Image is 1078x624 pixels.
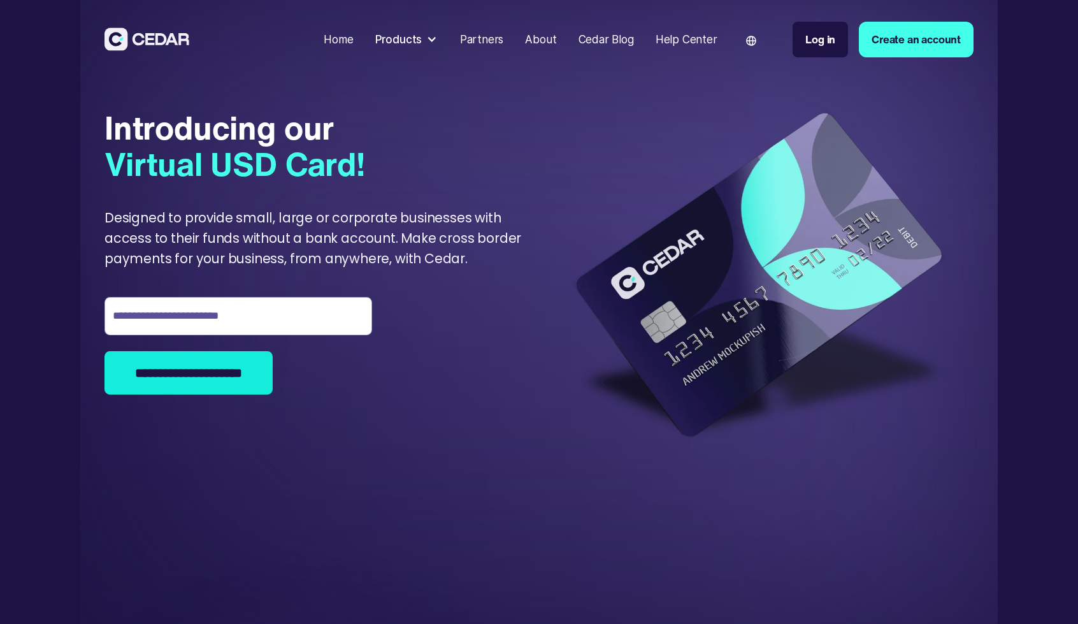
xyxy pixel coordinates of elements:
[525,31,556,48] div: About
[375,31,422,48] div: Products
[520,25,562,54] a: About
[579,31,634,48] div: Cedar Blog
[573,25,639,54] a: Cedar Blog
[454,25,509,54] a: Partners
[805,31,835,48] div: Log in
[746,36,756,46] img: world icon
[370,26,443,54] div: Products
[793,22,848,57] a: Log in
[324,31,353,48] div: Home
[104,110,365,182] div: Introducing our
[656,31,717,48] div: Help Center
[104,297,372,395] form: Join the waiting list
[650,25,722,54] a: Help Center
[859,22,974,57] a: Create an account
[104,140,365,187] span: Virtual USD Card!
[460,31,504,48] div: Partners
[319,25,359,54] a: Home
[104,208,534,270] div: Designed to provide small, large or corporate businesses with access to their funds without a ban...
